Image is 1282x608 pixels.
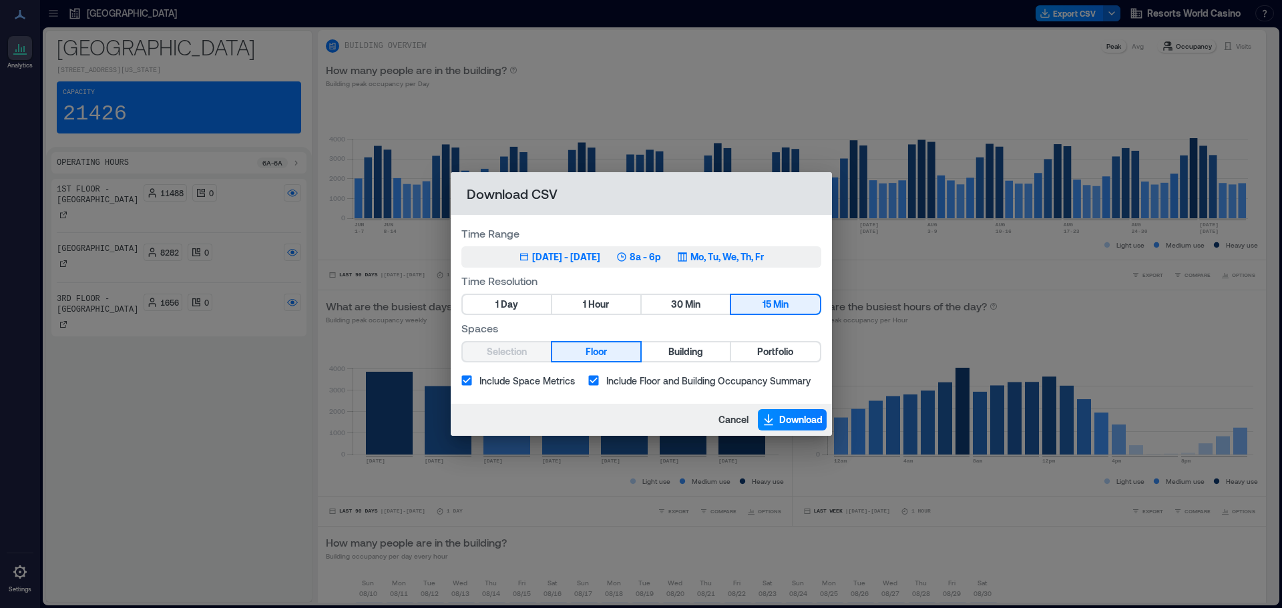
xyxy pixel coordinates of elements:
button: Download [758,409,827,430]
span: Min [773,296,789,313]
button: Building [642,342,730,361]
span: Hour [588,296,609,313]
span: 30 [671,296,683,313]
h2: Download CSV [451,172,832,215]
span: Day [501,296,518,313]
span: Building [668,344,703,360]
label: Spaces [461,320,821,336]
button: 1 Hour [552,295,640,314]
span: Download [779,413,823,426]
p: 8a - 6p [630,250,661,264]
button: Cancel [714,409,753,430]
button: 30 Min [642,295,730,314]
span: Include Floor and Building Occupancy Summary [606,374,811,388]
button: [DATE] - [DATE]8a - 6pMo, Tu, We, Th, Fr [461,246,821,268]
button: 15 Min [731,295,819,314]
span: Portfolio [757,344,793,360]
span: 1 [495,296,499,313]
span: 1 [583,296,586,313]
label: Time Range [461,226,821,241]
span: Cancel [718,413,749,426]
span: 15 [763,296,771,313]
p: Mo, Tu, We, Th, Fr [690,250,764,264]
button: Portfolio [731,342,819,361]
button: 1 Day [463,295,551,314]
span: Include Space Metrics [479,374,575,388]
div: [DATE] - [DATE] [532,250,600,264]
span: Min [685,296,700,313]
span: Floor [586,344,607,360]
button: Floor [552,342,640,361]
label: Time Resolution [461,273,821,288]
